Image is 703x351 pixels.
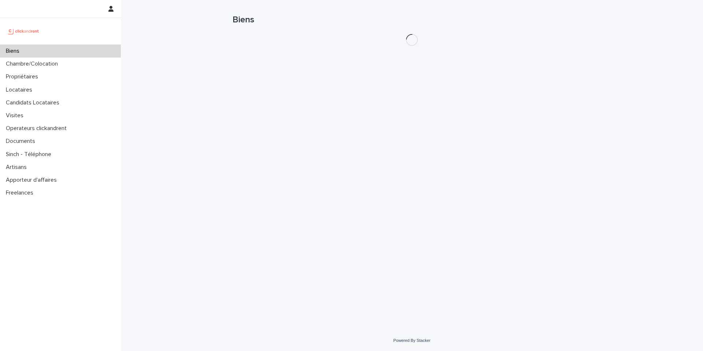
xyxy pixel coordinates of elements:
[3,125,72,132] p: Operateurs clickandrent
[233,15,591,25] h1: Biens
[3,86,38,93] p: Locataires
[6,24,41,38] img: UCB0brd3T0yccxBKYDjQ
[3,189,39,196] p: Freelances
[3,48,25,55] p: Biens
[3,99,65,106] p: Candidats Locataires
[3,138,41,145] p: Documents
[3,112,29,119] p: Visites
[3,60,64,67] p: Chambre/Colocation
[3,164,33,171] p: Artisans
[3,177,63,184] p: Apporteur d'affaires
[393,338,430,343] a: Powered By Stacker
[3,151,57,158] p: Sinch - Téléphone
[3,73,44,80] p: Propriétaires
